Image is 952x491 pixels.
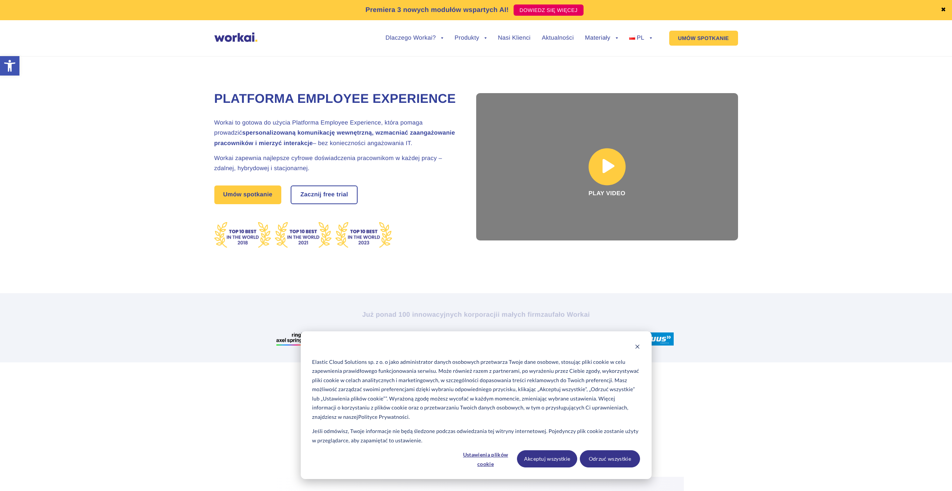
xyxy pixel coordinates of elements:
[637,35,644,41] span: PL
[312,357,640,422] p: Elastic Cloud Solutions sp. z o. o jako administrator danych osobowych przetwarza Twoje dane osob...
[214,130,455,146] strong: spersonalizowaną komunikację wewnętrzną, wzmacniać zaangażowanie pracowników i mierzyć interakcje
[580,450,640,467] button: Odrzuć wszystkie
[635,343,640,352] button: Dismiss cookie banner
[941,7,946,13] a: ✖
[214,153,457,174] h2: Workai zapewnia najlepsze cyfrowe doświadczenia pracownikom w każdej pracy – zdalnej, hybrydowej ...
[517,450,577,467] button: Akceptuj wszystkie
[358,412,410,422] a: Polityce Prywatności.
[301,331,652,479] div: Cookie banner
[498,35,530,41] a: Nasi Klienci
[542,35,573,41] a: Aktualności
[498,311,541,318] i: i małych firm
[214,185,282,204] a: Umów spotkanie
[365,5,509,15] p: Premiera 3 nowych modułów wspartych AI!
[669,31,738,46] a: UMÓW SPOTKANIE
[386,35,444,41] a: Dlaczego Workai?
[454,35,487,41] a: Produkty
[214,118,457,148] h2: Workai to gotowa do użycia Platforma Employee Experience, która pomaga prowadzić – bez koniecznoś...
[476,93,738,240] div: Play video
[585,35,618,41] a: Materiały
[457,450,514,467] button: Ustawienia plików cookie
[514,4,584,16] a: DOWIEDZ SIĘ WIĘCEJ
[291,186,357,203] a: Zacznij free trial
[269,310,684,319] h2: Już ponad 100 innowacyjnych korporacji zaufało Workai
[214,90,457,108] h1: Platforma Employee Experience
[312,427,640,445] p: Jeśli odmówisz, Twoje informacje nie będą śledzone podczas odwiedzania tej witryny internetowej. ...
